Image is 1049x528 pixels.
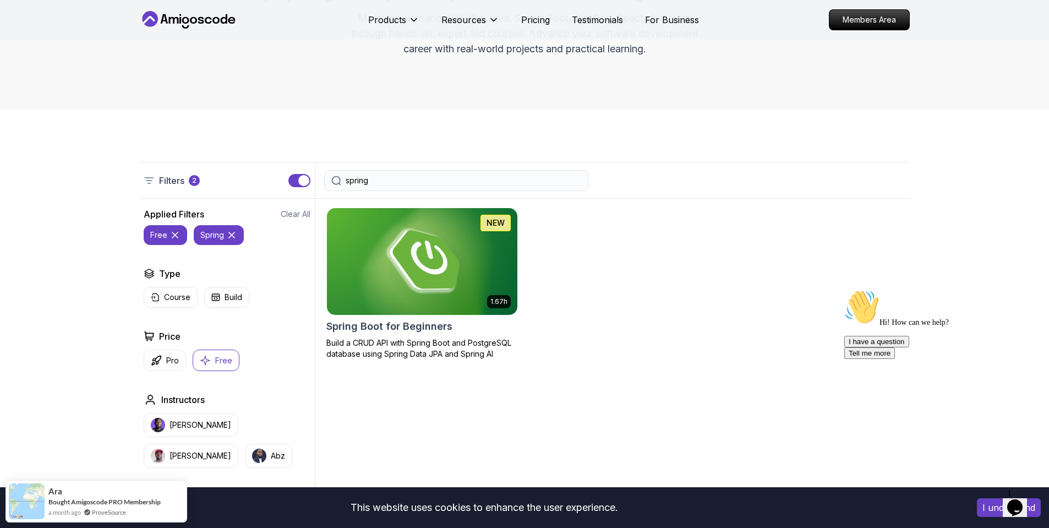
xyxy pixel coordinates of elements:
[48,508,81,517] span: a month ago
[441,13,499,35] button: Resources
[441,13,486,26] p: Resources
[346,175,581,186] input: Search Java, React, Spring boot ...
[164,292,190,303] p: Course
[281,209,310,220] button: Clear All
[144,287,198,308] button: Course
[200,230,224,241] p: spring
[521,13,550,26] a: Pricing
[159,174,184,187] p: Filters
[204,287,249,308] button: Build
[151,418,165,432] img: instructor img
[326,208,518,360] a: Spring Boot for Beginners card1.67hNEWSpring Boot for BeginnersBuild a CRUD API with Spring Boot ...
[161,393,205,406] h2: Instructors
[159,330,181,343] h2: Price
[326,319,452,334] h2: Spring Boot for Beginners
[192,176,196,185] p: 2
[326,338,518,360] p: Build a CRUD API with Spring Boot and PostgreSQL database using Spring Data JPA and Spring AI
[368,13,406,26] p: Products
[4,62,55,74] button: Tell me more
[368,13,419,35] button: Products
[225,292,242,303] p: Build
[144,413,238,437] button: instructor img[PERSON_NAME]
[4,4,40,40] img: :wave:
[144,350,186,371] button: Pro
[271,450,285,461] p: Abz
[840,285,1038,478] iframe: chat widget
[215,355,232,366] p: Free
[977,498,1041,517] button: Accept cookies
[490,297,507,306] p: 1.67h
[48,498,70,506] span: Bought
[71,498,161,506] a: Amigoscode PRO Membership
[144,444,238,468] button: instructor img[PERSON_NAME]
[245,444,292,468] button: instructor imgAbz
[159,267,181,280] h2: Type
[151,449,165,463] img: instructor img
[194,225,244,245] button: spring
[829,10,909,30] p: Members Area
[48,487,62,496] span: Ara
[193,350,239,371] button: Free
[4,33,109,41] span: Hi! How can we help?
[572,13,623,26] a: Testimonials
[170,420,231,431] p: [PERSON_NAME]
[144,225,187,245] button: free
[322,205,522,317] img: Spring Boot for Beginners card
[4,4,203,74] div: 👋Hi! How can we help?I have a questionTell me more
[4,51,69,62] button: I have a question
[829,9,910,30] a: Members Area
[487,217,505,228] p: NEW
[170,450,231,461] p: [PERSON_NAME]
[645,13,699,26] a: For Business
[8,496,960,520] div: This website uses cookies to enhance the user experience.
[144,208,204,221] h2: Applied Filters
[9,483,45,519] img: provesource social proof notification image
[150,230,167,241] p: free
[92,508,126,517] a: ProveSource
[166,355,179,366] p: Pro
[1003,484,1038,517] iframe: chat widget
[252,449,266,463] img: instructor img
